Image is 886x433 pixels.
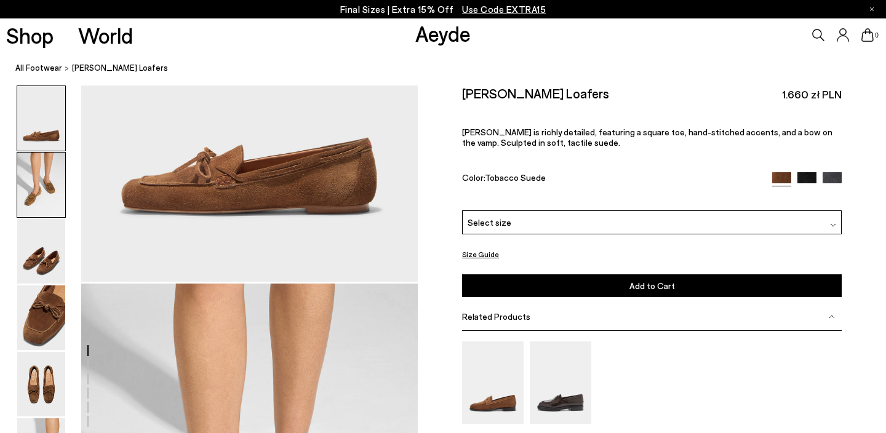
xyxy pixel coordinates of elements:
img: svg%3E [830,222,836,228]
img: svg%3E [829,314,835,320]
img: Jasper Moccasin Loafers - Image 2 [17,153,65,217]
img: Jasper Moccasin Loafers - Image 5 [17,352,65,416]
img: Jasper Moccasin Loafers - Image 3 [17,219,65,284]
span: 1.660 zł PLN [782,87,842,102]
h2: [PERSON_NAME] Loafers [462,85,609,101]
a: World [78,25,133,46]
span: Select size [468,216,511,229]
nav: breadcrumb [15,52,886,85]
span: Related Products [462,311,530,322]
a: 0 [861,28,874,42]
img: Jasper Moccasin Loafers - Image 1 [17,86,65,151]
span: [PERSON_NAME] Loafers [72,62,168,74]
div: Color: [462,172,760,186]
span: Navigate to /collections/ss25-final-sizes [462,4,546,15]
span: Add to Cart [629,280,675,291]
a: All Footwear [15,62,62,74]
p: [PERSON_NAME] is richly detailed, featuring a square toe, hand-stitched accents, and a bow on the... [462,127,842,148]
button: Add to Cart [462,274,842,297]
img: Leon Loafers [530,341,591,423]
a: Shop [6,25,54,46]
span: Tobacco Suede [485,172,546,182]
span: 0 [874,32,880,39]
a: Aeyde [415,20,471,46]
img: Jasper Moccasin Loafers - Image 4 [17,285,65,350]
button: Size Guide [462,247,499,262]
p: Final Sizes | Extra 15% Off [340,2,546,17]
img: Oscar Suede Loafers [462,341,524,423]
